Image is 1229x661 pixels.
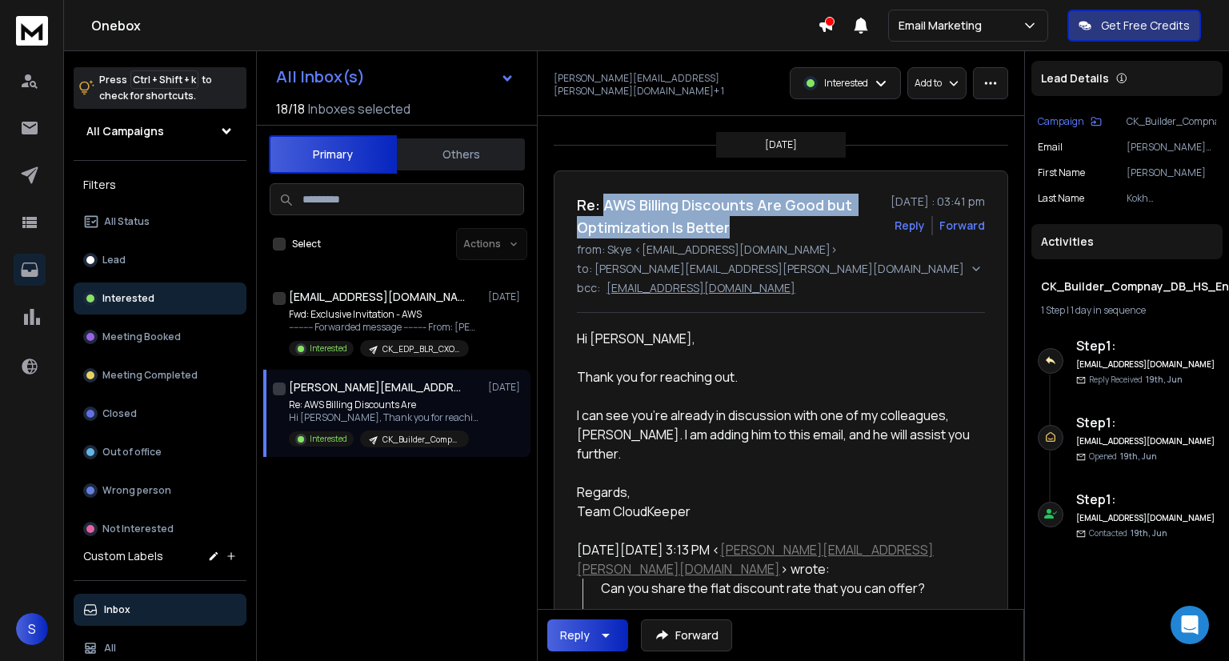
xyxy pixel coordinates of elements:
p: [EMAIL_ADDRESS][DOMAIN_NAME] [606,280,795,296]
p: First Name [1038,166,1085,179]
div: Activities [1031,224,1223,259]
span: 19th, Jun [1120,451,1157,462]
p: bcc: [577,280,600,296]
button: Closed [74,398,246,430]
button: Reply [895,218,925,234]
p: Opened [1089,451,1157,463]
button: Not Interested [74,513,246,545]
h3: Filters [74,174,246,196]
p: Meeting Completed [102,369,198,382]
div: Can you share the flat discount rate that you can offer? Regards, [601,579,973,636]
button: S [16,613,48,645]
p: All Status [104,215,150,228]
p: Inbox [104,603,130,616]
label: Select [292,238,321,250]
div: Thank you for reaching out. [577,367,972,387]
p: Email Marketing [899,18,988,34]
h1: All Inbox(s) [276,69,365,85]
h6: [EMAIL_ADDRESS][DOMAIN_NAME] [1076,512,1216,524]
p: Interested [102,292,154,305]
p: [DATE] [765,138,797,151]
p: All [104,642,116,655]
p: Wrong person [102,484,171,497]
div: Forward [939,218,985,234]
p: Interested [310,343,347,355]
p: Email [1038,141,1063,154]
button: Campaign [1038,115,1102,128]
p: Reply Received [1089,374,1183,386]
p: Interested [824,77,868,90]
img: logo [16,16,48,46]
button: Reply [547,619,628,651]
h1: Re: AWS Billing Discounts Are Good but Optimization Is Better [577,194,881,238]
span: 1 Step [1041,303,1065,317]
button: All Campaigns [74,115,246,147]
button: Wrong person [74,475,246,507]
h1: Onebox [91,16,818,35]
h1: [EMAIL_ADDRESS][DOMAIN_NAME] [289,289,465,305]
p: CK_Builder_Compnay_DB_HS_Engaged_Email3_June18 [382,434,459,446]
p: Interested [310,433,347,445]
p: Contacted [1089,527,1167,539]
button: Meeting Completed [74,359,246,391]
button: All Status [74,206,246,238]
h6: Step 1 : [1076,413,1216,432]
button: Interested [74,282,246,314]
h1: [PERSON_NAME][EMAIL_ADDRESS][PERSON_NAME][DOMAIN_NAME] +1 [289,379,465,395]
h3: Inboxes selected [308,99,410,118]
div: | [1041,304,1213,317]
p: Lead Details [1041,70,1109,86]
p: CK_Builder_Compnay_DB_HS_Engaged_Email3_June18 [1127,115,1216,128]
p: Press to check for shortcuts. [99,72,212,104]
button: Lead [74,244,246,276]
h1: All Campaigns [86,123,164,139]
p: ---------- Forwarded message --------- From: [PERSON_NAME] [289,321,481,334]
p: from: Skye <[EMAIL_ADDRESS][DOMAIN_NAME]> [577,242,985,258]
p: Not Interested [102,523,174,535]
p: Add to [915,77,942,90]
p: [PERSON_NAME][EMAIL_ADDRESS][PERSON_NAME][DOMAIN_NAME] [1127,141,1216,154]
span: 19th, Jun [1131,527,1167,539]
button: Forward [641,619,732,651]
p: Get Free Credits [1101,18,1190,34]
p: Hi [PERSON_NAME], Thank you for reaching [289,411,481,424]
span: 1 day in sequence [1071,303,1146,317]
button: Get Free Credits [1067,10,1201,42]
p: [DATE] [488,381,524,394]
p: Lead [102,254,126,266]
p: Fwd: Exclusive Invitation - AWS [289,308,481,321]
p: Last Name [1038,192,1084,205]
button: All Inbox(s) [263,61,527,93]
div: I can see you're already in discussion with one of my colleagues, [PERSON_NAME]. I am adding him ... [577,406,972,463]
button: Others [397,137,525,172]
p: CK_EDP_BLR_CXO_[DATE]-Email1 ([DATE]) [382,343,459,355]
h6: [EMAIL_ADDRESS][DOMAIN_NAME] [1076,435,1216,447]
span: 18 / 18 [276,99,305,118]
div: Regards, [577,483,972,502]
span: 19th, Jun [1146,374,1183,385]
a: [PERSON_NAME][EMAIL_ADDRESS][PERSON_NAME][DOMAIN_NAME] [577,541,934,578]
p: [DATE] : 03:41 pm [891,194,985,210]
h6: Step 1 : [1076,336,1216,355]
p: Meeting Booked [102,330,181,343]
button: Primary [269,135,397,174]
p: to: [PERSON_NAME][EMAIL_ADDRESS][PERSON_NAME][DOMAIN_NAME] [577,261,967,277]
h1: CK_Builder_Compnay_DB_HS_Engaged_Email3_June18 [1041,278,1213,294]
button: Out of office [74,436,246,468]
h6: [EMAIL_ADDRESS][DOMAIN_NAME] [1076,359,1216,371]
p: Closed [102,407,137,420]
div: Team CloudKeeper [577,502,972,521]
button: Inbox [74,594,246,626]
p: Out of office [102,446,162,459]
p: Kokh [PERSON_NAME] [1127,192,1216,205]
p: [PERSON_NAME][EMAIL_ADDRESS][PERSON_NAME][DOMAIN_NAME] + 1 [554,72,776,98]
span: Ctrl + Shift + k [130,70,198,89]
button: Meeting Booked [74,321,246,353]
h3: Custom Labels [83,548,163,564]
p: Campaign [1038,115,1084,128]
div: [DATE][DATE] 3:13 PM < > wrote: [577,540,972,579]
div: Hi [PERSON_NAME], [577,329,972,348]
